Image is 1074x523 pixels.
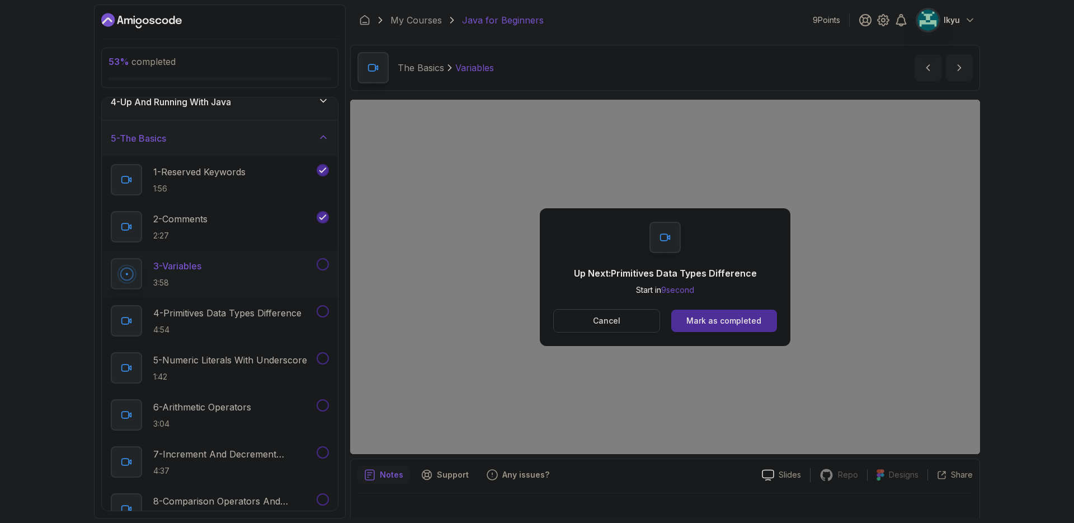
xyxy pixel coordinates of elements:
p: 8 - Comparison Operators and Booleans [153,494,314,508]
a: Dashboard [101,12,182,30]
p: 2:27 [153,230,208,241]
a: Slides [753,469,810,481]
p: The Basics [398,61,444,74]
button: 5-The Basics [102,120,338,156]
button: 4-Up And Running With Java [102,84,338,120]
button: notes button [357,466,410,484]
button: 4-Primitives Data Types Difference4:54 [111,305,329,337]
p: 4:54 [153,324,302,335]
button: 5-Numeric Literals With Underscore1:42 [111,352,329,384]
button: user profile imageIkyu [917,9,976,31]
p: 7 - Increment And Decrement Operators [153,447,314,461]
p: Java for Beginners [462,13,544,27]
button: 2-Comments2:27 [111,211,329,242]
p: Start in [574,284,757,296]
button: 3-Variables3:58 [111,258,329,289]
button: Cancel [553,309,660,333]
h3: 5 - The Basics [111,132,166,145]
p: 6 - Arithmetic Operators [153,400,251,414]
p: Notes [380,469,403,480]
a: Dashboard [359,15,370,26]
p: Designs [889,469,918,480]
a: My Courses [390,13,442,27]
button: next content [946,54,973,81]
button: Share [927,469,973,480]
button: Feedback button [480,466,556,484]
p: Cancel [593,315,620,326]
p: 3 - Variables [153,259,201,273]
button: 6-Arithmetic Operators3:04 [111,399,329,431]
iframe: 3 - Variables [350,100,980,454]
p: 1 - Reserved Keywords [153,165,246,179]
p: 3:58 [153,277,201,288]
span: 53 % [109,56,129,67]
p: Share [951,469,973,480]
p: 4 - Primitives Data Types Difference [153,306,302,320]
button: previous content [915,54,941,81]
h3: 4 - Up And Running With Java [111,95,231,109]
p: Support [437,469,469,480]
p: Slides [779,469,801,480]
span: completed [109,56,176,67]
p: Variables [455,61,494,74]
div: Mark as completed [686,315,761,326]
p: Repo [838,469,858,480]
p: 9 Points [813,15,840,26]
p: Any issues? [502,469,549,480]
p: 1:42 [153,371,307,382]
img: user profile image [917,10,939,31]
p: 1:56 [153,183,246,194]
button: Support button [414,466,475,484]
p: Ikyu [944,15,960,26]
button: 7-Increment And Decrement Operators4:37 [111,446,329,478]
button: 1-Reserved Keywords1:56 [111,164,329,195]
p: 5 - Numeric Literals With Underscore [153,353,307,367]
button: Mark as completed [671,310,777,332]
p: Up Next: Primitives Data Types Difference [574,267,757,280]
p: 4:37 [153,465,314,477]
p: 2 - Comments [153,212,208,226]
p: 3:04 [153,418,251,429]
span: 9 second [661,285,694,295]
